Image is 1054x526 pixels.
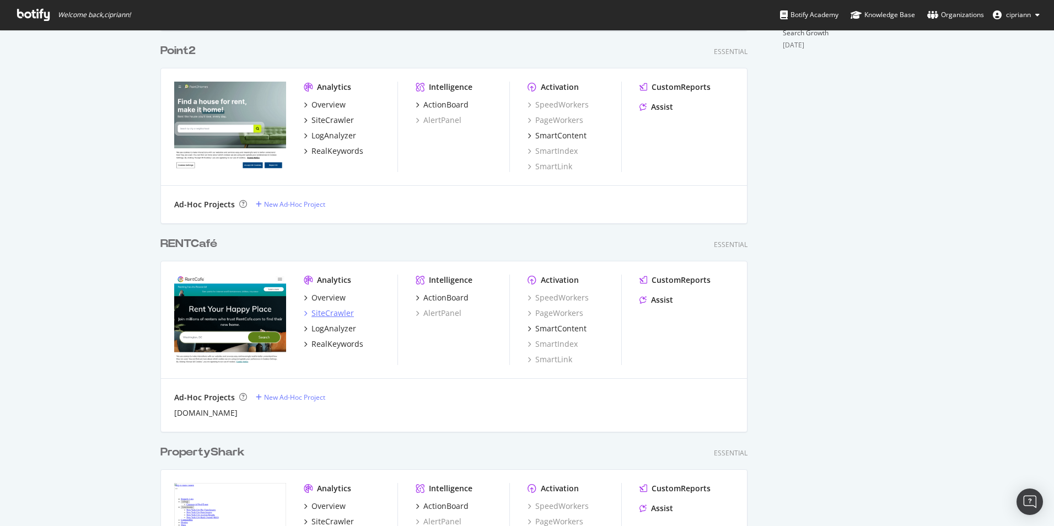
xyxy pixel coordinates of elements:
[311,146,363,157] div: RealKeywords
[311,99,346,110] div: Overview
[541,82,579,93] div: Activation
[927,9,984,20] div: Organizations
[304,501,346,512] a: Overview
[639,82,711,93] a: CustomReports
[528,99,589,110] a: SpeedWorkers
[416,308,461,319] a: AlertPanel
[304,99,346,110] a: Overview
[651,503,673,514] div: Assist
[651,101,673,112] div: Assist
[528,130,587,141] a: SmartContent
[160,236,217,252] div: RENTCafé
[416,501,469,512] a: ActionBoard
[984,6,1048,24] button: cipriann
[1006,10,1031,19] span: cipriann
[416,292,469,303] a: ActionBoard
[528,339,578,350] a: SmartIndex
[304,339,363,350] a: RealKeywords
[311,115,354,126] div: SiteCrawler
[311,323,356,334] div: LogAnalyzer
[160,444,249,460] a: PropertyShark
[714,448,748,458] div: Essential
[541,275,579,286] div: Activation
[174,199,235,210] div: Ad-Hoc Projects
[423,99,469,110] div: ActionBoard
[1017,489,1043,515] div: Open Intercom Messenger
[528,146,578,157] a: SmartIndex
[317,483,351,494] div: Analytics
[528,501,589,512] a: SpeedWorkers
[174,275,286,364] img: rentcafé.com
[160,444,245,460] div: PropertyShark
[528,308,583,319] a: PageWorkers
[304,308,354,319] a: SiteCrawler
[264,393,325,402] div: New Ad-Hoc Project
[780,9,838,20] div: Botify Academy
[528,161,572,172] a: SmartLink
[160,43,196,59] div: Point2
[851,9,915,20] div: Knowledge Base
[639,294,673,305] a: Assist
[541,483,579,494] div: Activation
[639,503,673,514] a: Assist
[311,339,363,350] div: RealKeywords
[416,99,469,110] a: ActionBoard
[317,82,351,93] div: Analytics
[639,101,673,112] a: Assist
[317,275,351,286] div: Analytics
[304,146,363,157] a: RealKeywords
[416,115,461,126] a: AlertPanel
[651,294,673,305] div: Assist
[535,323,587,334] div: SmartContent
[304,115,354,126] a: SiteCrawler
[160,236,222,252] a: RENTCafé
[639,483,711,494] a: CustomReports
[174,82,286,171] img: point2homes.com
[714,47,748,56] div: Essential
[652,483,711,494] div: CustomReports
[256,200,325,209] a: New Ad-Hoc Project
[783,8,888,37] a: Why Mid-Sized Brands Should Use IndexNow to Accelerate Organic Search Growth
[311,292,346,303] div: Overview
[528,323,587,334] a: SmartContent
[304,323,356,334] a: LogAnalyzer
[304,292,346,303] a: Overview
[639,275,711,286] a: CustomReports
[535,130,587,141] div: SmartContent
[783,40,894,50] div: [DATE]
[652,82,711,93] div: CustomReports
[429,275,472,286] div: Intelligence
[264,200,325,209] div: New Ad-Hoc Project
[528,115,583,126] a: PageWorkers
[423,501,469,512] div: ActionBoard
[652,275,711,286] div: CustomReports
[58,10,131,19] span: Welcome back, cipriann !
[256,393,325,402] a: New Ad-Hoc Project
[423,292,469,303] div: ActionBoard
[311,130,356,141] div: LogAnalyzer
[528,292,589,303] a: SpeedWorkers
[174,392,235,403] div: Ad-Hoc Projects
[174,407,238,418] a: [DOMAIN_NAME]
[429,483,472,494] div: Intelligence
[528,354,572,365] a: SmartLink
[304,130,356,141] a: LogAnalyzer
[714,240,748,249] div: Essential
[311,501,346,512] div: Overview
[429,82,472,93] div: Intelligence
[311,308,354,319] div: SiteCrawler
[160,43,200,59] a: Point2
